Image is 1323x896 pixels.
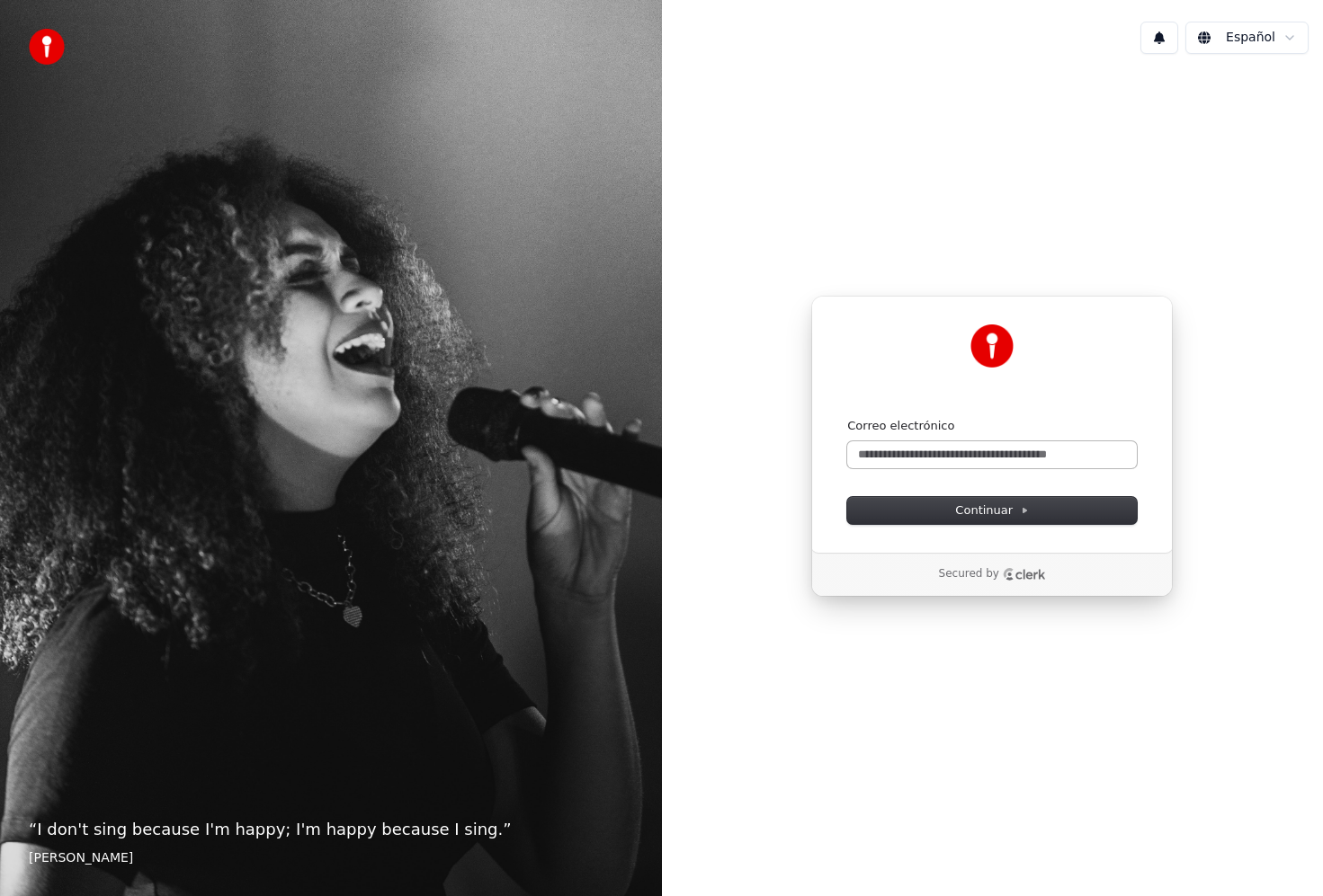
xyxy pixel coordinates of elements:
[939,567,999,581] p: Secured by
[29,817,633,842] p: “ I don't sing because I'm happy; I'm happy because I sing. ”
[29,849,633,867] footer: [PERSON_NAME]
[1003,568,1046,581] a: Clerk logo
[847,418,954,434] label: Correo electrónico
[955,502,1029,519] span: Continuar
[847,497,1137,524] button: Continuar
[970,324,1014,368] img: Youka
[29,29,65,65] img: youka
